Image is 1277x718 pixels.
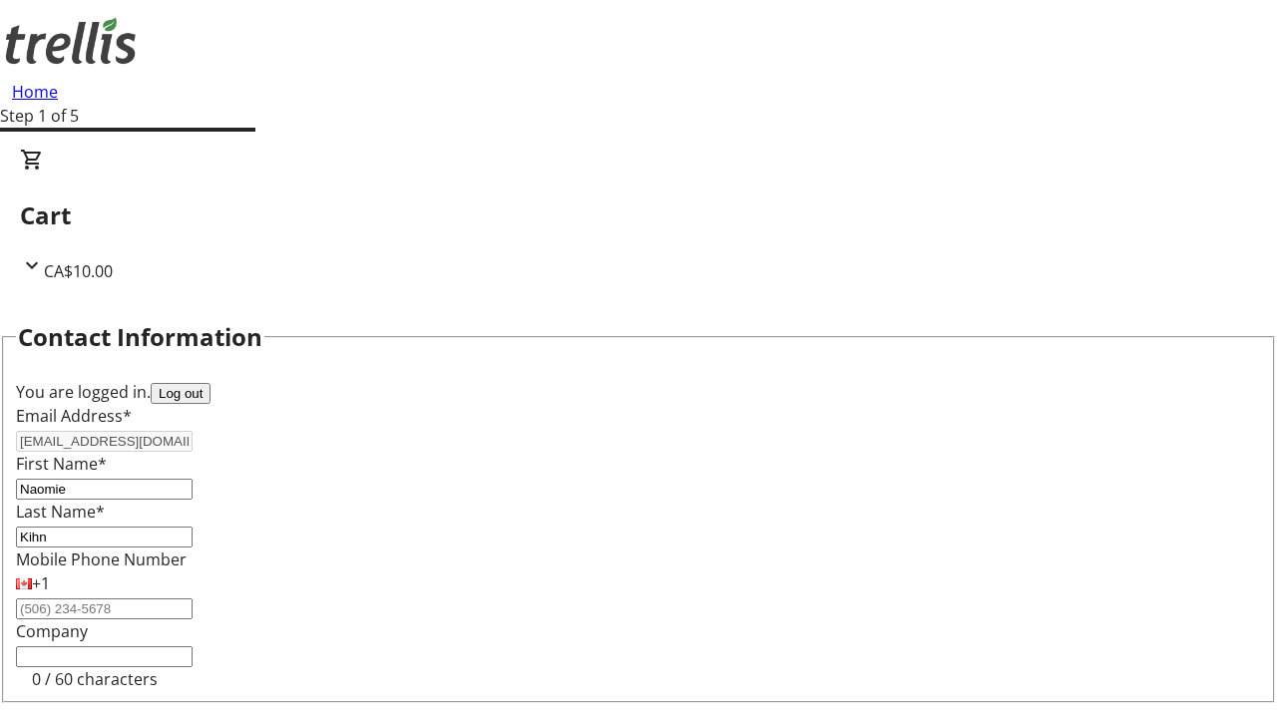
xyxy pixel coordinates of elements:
[20,148,1257,283] div: CartCA$10.00
[16,598,193,619] input: (506) 234-5678
[18,319,262,355] h2: Contact Information
[44,260,113,282] span: CA$10.00
[16,405,132,427] label: Email Address*
[151,383,211,404] button: Log out
[20,197,1257,233] h2: Cart
[16,453,107,475] label: First Name*
[16,380,1261,404] div: You are logged in.
[16,501,105,523] label: Last Name*
[32,668,158,690] tr-character-limit: 0 / 60 characters
[16,548,187,570] label: Mobile Phone Number
[16,620,88,642] label: Company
